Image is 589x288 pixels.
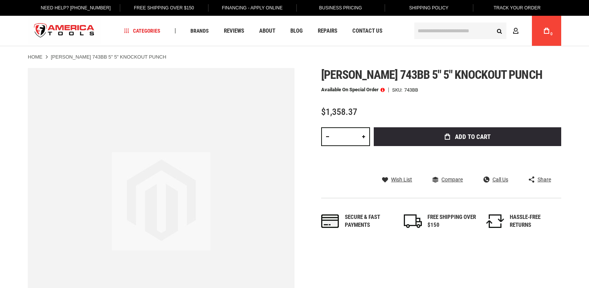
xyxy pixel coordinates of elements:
strong: [PERSON_NAME] 743BB 5" 5" KNOCKOUT PUNCH [51,54,166,60]
a: About [256,26,279,36]
span: [PERSON_NAME] 743bb 5" 5" knockout punch [321,68,542,82]
img: image.jpg [112,152,210,250]
span: Brands [190,28,209,33]
span: About [259,28,275,34]
a: Compare [432,176,463,183]
a: store logo [28,17,101,45]
span: 0 [550,32,553,36]
a: 0 [539,16,554,46]
span: Add to Cart [455,134,491,140]
button: Search [492,24,506,38]
a: Blog [287,26,306,36]
span: Share [538,177,551,182]
div: FREE SHIPPING OVER $150 [427,213,476,229]
a: Call Us [483,176,508,183]
strong: SKU [392,87,404,92]
img: payments [321,214,339,228]
span: Shipping Policy [409,5,449,11]
a: Contact Us [349,26,386,36]
img: shipping [404,214,422,228]
a: Reviews [220,26,248,36]
span: Blog [290,28,303,34]
a: Repairs [314,26,341,36]
div: HASSLE-FREE RETURNS [510,213,559,229]
span: $1,358.37 [321,107,357,117]
div: Secure & fast payments [345,213,394,229]
p: Available on Special Order [321,87,385,92]
div: 743BB [404,87,418,92]
span: Compare [441,177,463,182]
a: Categories [121,26,164,36]
span: Reviews [224,28,244,34]
span: Repairs [318,28,337,34]
span: Wish List [391,177,412,182]
span: Call Us [492,177,508,182]
a: Home [28,54,42,60]
img: returns [486,214,504,228]
span: Contact Us [352,28,382,34]
img: America Tools [28,17,101,45]
button: Add to Cart [374,127,561,146]
span: Categories [124,28,160,33]
a: Wish List [382,176,412,183]
a: Brands [187,26,212,36]
iframe: Secure express checkout frame [372,148,563,170]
